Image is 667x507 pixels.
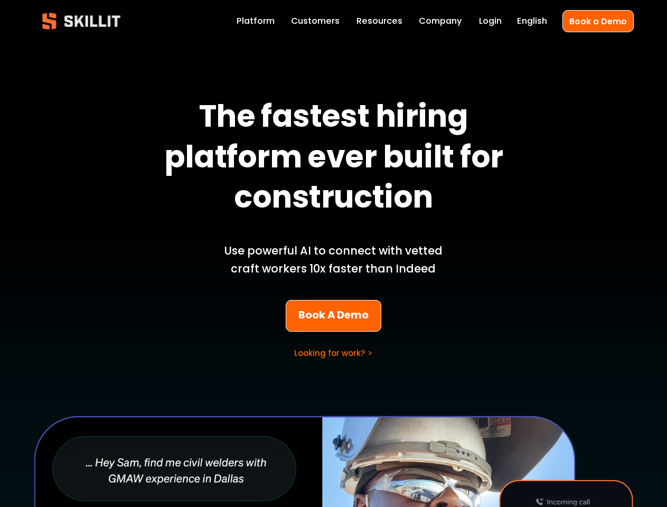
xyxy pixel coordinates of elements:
a: Book A Demo [286,300,381,332]
a: Customers [291,14,340,29]
a: Company [419,14,462,29]
a: Book a Demo [562,10,634,32]
span: English [517,15,547,28]
span: Resources [356,15,402,28]
p: Use powerful AI to connect with vetted craft workers 10x faster than Indeed [210,242,457,278]
a: Login [479,14,502,29]
a: folder dropdown [356,14,402,29]
img: Skillit [33,5,129,37]
strong: The fastest hiring platform ever built for construction [164,93,509,227]
a: Platform [237,14,275,29]
div: language picker [517,14,547,29]
a: Looking for work? > [294,348,372,359]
